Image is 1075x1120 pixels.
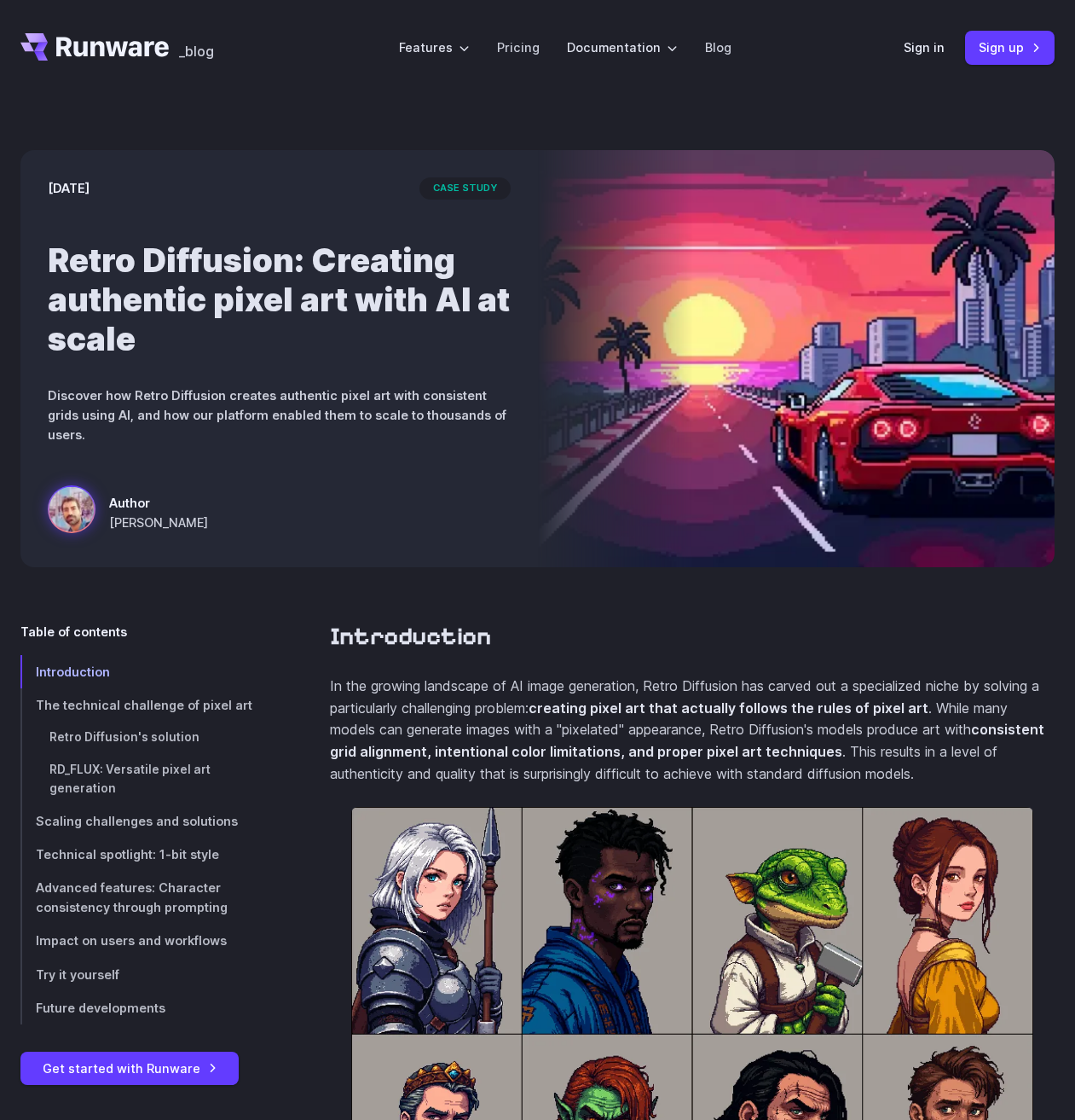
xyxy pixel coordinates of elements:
span: Future developments [36,1001,165,1015]
span: Author [109,493,208,513]
a: Try it yourself [20,958,275,991]
a: Introduction [20,655,275,688]
h1: Retro Diffusion: Creating authentic pixel art with AI at scale [48,241,511,358]
a: Future developments [20,991,275,1024]
span: Try it yourself [36,967,119,982]
span: _blog [179,44,214,58]
a: Sign up [965,31,1055,64]
a: Get started with Runware [20,1052,239,1085]
a: Advanced features: Character consistency through prompting [20,871,275,924]
span: Impact on users and workflows [36,933,227,948]
span: RD_FLUX: Versatile pixel art generation [49,763,211,795]
a: Go to / [20,33,169,61]
a: _blog [179,33,214,61]
a: Sign in [904,38,945,57]
a: Pricing [497,38,540,57]
a: Retro Diffusion's solution [20,722,275,754]
strong: creating pixel art that actually follows the rules of pixel art [529,699,928,717]
span: Retro Diffusion's solution [49,730,199,744]
time: [DATE] [48,178,90,198]
a: Technical spotlight: 1-bit style [20,838,275,871]
a: Impact on users and workflows [20,924,275,957]
a: Blog [705,38,731,57]
p: In the growing landscape of AI image generation, Retro Diffusion has carved out a specialized nic... [330,676,1055,785]
a: Introduction [330,622,491,652]
label: Features [399,38,470,57]
span: [PERSON_NAME] [109,513,208,532]
span: Scaling challenges and solutions [36,814,238,828]
img: a red sports car on a futuristic highway with a sunset and city skyline in the background, styled... [538,150,1055,567]
span: Technical spotlight: 1-bit style [36,847,219,862]
a: The technical challenge of pixel art [20,688,275,722]
span: Table of contents [20,622,127,641]
span: Introduction [36,664,110,679]
span: The technical challenge of pixel art [36,698,252,712]
a: RD_FLUX: Versatile pixel art generation [20,754,275,805]
a: Scaling challenges and solutions [20,804,275,838]
label: Documentation [567,38,678,57]
p: Discover how Retro Diffusion creates authentic pixel art with consistent grids using AI, and how ... [48,386,511,444]
span: case study [419,177,511,200]
span: Advanced features: Character consistency through prompting [36,880,228,914]
a: a red sports car on a futuristic highway with a sunset and city skyline in the background, styled... [48,485,208,540]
